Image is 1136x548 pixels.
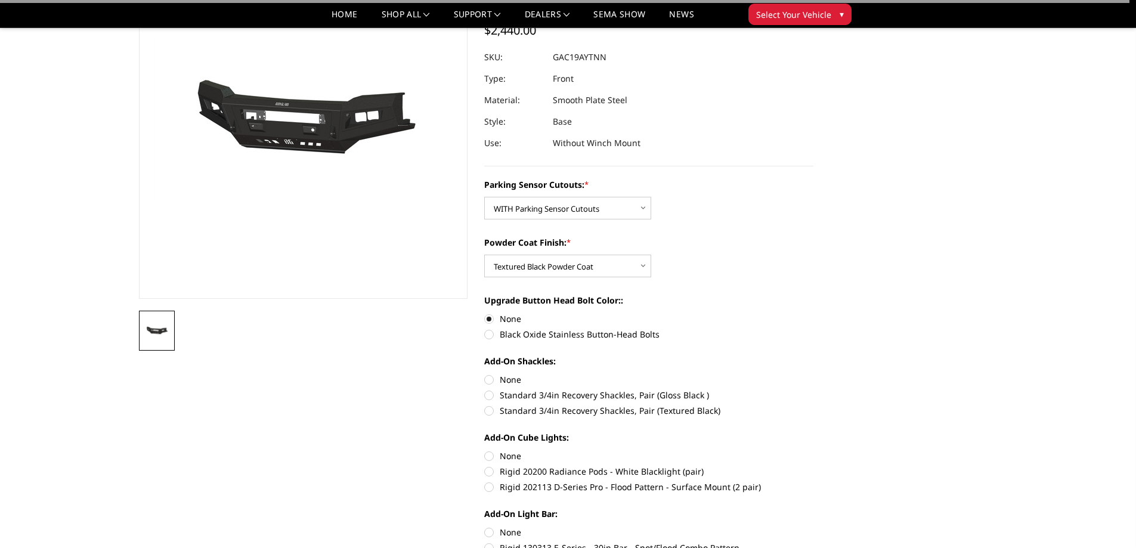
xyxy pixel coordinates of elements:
label: Parking Sensor Cutouts: [484,178,813,191]
span: ▾ [840,8,844,20]
dt: SKU: [484,47,544,68]
a: SEMA Show [593,10,645,27]
dt: Use: [484,132,544,154]
span: Select Your Vehicle [756,8,831,21]
dd: Front [553,68,574,89]
dd: Without Winch Mount [553,132,640,154]
dd: GAC19AYTNN [553,47,606,68]
label: None [484,373,813,386]
label: None [484,312,813,325]
a: Support [454,10,501,27]
label: None [484,450,813,462]
label: Rigid 20200 Radiance Pods - White Blacklight (pair) [484,465,813,478]
label: None [484,526,813,538]
dt: Type: [484,68,544,89]
iframe: Chat Widget [1076,491,1136,548]
a: News [669,10,694,27]
button: Select Your Vehicle [748,4,852,25]
dd: Smooth Plate Steel [553,89,627,111]
label: Add-On Light Bar: [484,507,813,520]
label: Standard 3/4in Recovery Shackles, Pair (Gloss Black ) [484,389,813,401]
dt: Material: [484,89,544,111]
span: $2,440.00 [484,22,536,38]
label: Black Oxide Stainless Button-Head Bolts [484,328,813,340]
a: Home [332,10,357,27]
a: Dealers [525,10,570,27]
dd: Base [553,111,572,132]
label: Rigid 202113 D-Series Pro - Flood Pattern - Surface Mount (2 pair) [484,481,813,493]
label: Standard 3/4in Recovery Shackles, Pair (Textured Black) [484,404,813,417]
dt: Style: [484,111,544,132]
label: Upgrade Button Head Bolt Color:: [484,294,813,306]
label: Add-On Cube Lights: [484,431,813,444]
label: Add-On Shackles: [484,355,813,367]
label: Powder Coat Finish: [484,236,813,249]
a: shop all [382,10,430,27]
img: 2019-2021 Chevrolet 1500 - A2L Series - Base Front Bumper (Non Winch) [143,323,171,338]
